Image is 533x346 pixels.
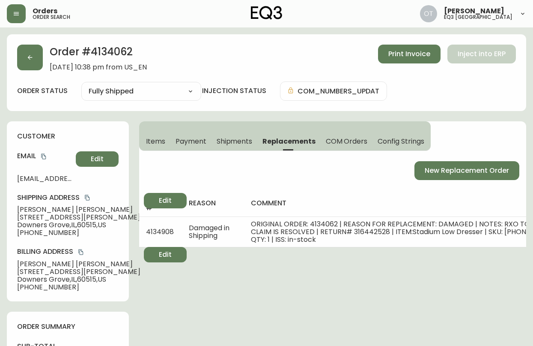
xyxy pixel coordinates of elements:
span: [PHONE_NUMBER] [17,283,140,291]
span: COM Orders [326,137,368,146]
button: Edit [144,193,187,208]
span: [PERSON_NAME] [PERSON_NAME] [17,260,140,268]
span: [PHONE_NUMBER] [17,229,140,237]
span: [EMAIL_ADDRESS][DOMAIN_NAME] [17,175,72,183]
span: Replacements [262,137,315,146]
h4: Shipping Address [17,193,140,202]
span: Downers Grove , IL , 60515 , US [17,221,140,229]
img: 5d4d18d254ded55077432b49c4cb2919 [420,5,437,22]
h4: reason [189,199,238,208]
span: [PERSON_NAME] [444,8,504,15]
span: [STREET_ADDRESS][PERSON_NAME] [17,214,140,221]
button: Edit [144,247,187,262]
span: Damaged in Shipping [189,223,229,241]
span: [DATE] 10:38 pm from US_EN [50,63,147,71]
h2: Order # 4134062 [50,45,147,63]
span: Edit [159,196,172,205]
button: copy [83,193,92,202]
button: Print Invoice [378,45,441,63]
button: copy [39,152,48,161]
span: Items [146,137,165,146]
span: Config Strings [378,137,424,146]
label: order status [17,86,68,96]
h4: injection status [202,86,266,96]
h4: customer [17,132,119,141]
span: 4134908 [146,227,174,237]
button: copy [77,248,85,256]
span: Edit [91,154,104,164]
span: [STREET_ADDRESS][PERSON_NAME] [17,268,140,276]
span: Shipments [217,137,253,146]
h4: Email [17,151,72,161]
span: New Replacement Order [425,166,509,175]
span: Payment [176,137,206,146]
span: [PERSON_NAME] [PERSON_NAME] [17,206,140,214]
h5: eq3 [GEOGRAPHIC_DATA] [444,15,512,20]
button: Edit [76,151,119,167]
button: New Replacement Order [414,161,519,180]
span: Downers Grove , IL , 60515 , US [17,276,140,283]
img: logo [251,6,283,20]
h5: order search [33,15,70,20]
h4: order summary [17,322,119,331]
span: Orders [33,8,57,15]
h4: Billing Address [17,247,140,256]
span: Edit [159,250,172,259]
span: Print Invoice [388,49,430,59]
